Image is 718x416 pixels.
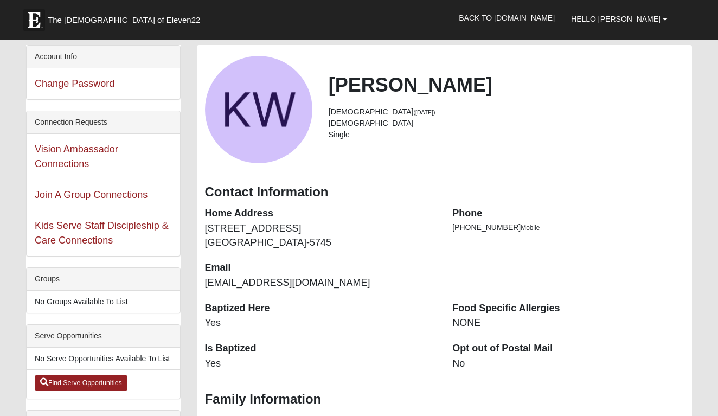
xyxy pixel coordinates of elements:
[205,276,437,290] dd: [EMAIL_ADDRESS][DOMAIN_NAME]
[27,46,179,68] div: Account Info
[27,291,179,313] li: No Groups Available To List
[563,5,676,33] a: Hello [PERSON_NAME]
[27,325,179,348] div: Serve Opportunities
[329,106,684,118] li: [DEMOGRAPHIC_DATA]
[329,73,684,97] h2: [PERSON_NAME]
[329,129,684,140] li: Single
[35,144,118,169] a: Vision Ambassador Connections
[571,15,661,23] span: Hello [PERSON_NAME]
[413,109,435,116] small: ([DATE])
[205,302,437,316] dt: Baptized Here
[205,184,684,200] h3: Contact Information
[35,220,169,246] a: Kids Serve Staff Discipleship & Care Connections
[205,357,437,371] dd: Yes
[521,224,540,232] span: Mobile
[452,222,684,233] li: [PHONE_NUMBER]
[452,207,684,221] dt: Phone
[205,222,437,249] dd: [STREET_ADDRESS] [GEOGRAPHIC_DATA]-5745
[452,316,684,330] dd: NONE
[23,9,45,31] img: Eleven22 logo
[35,375,127,391] a: Find Serve Opportunities
[205,316,437,330] dd: Yes
[27,111,179,134] div: Connection Requests
[205,207,437,221] dt: Home Address
[205,261,437,275] dt: Email
[27,348,179,370] li: No Serve Opportunities Available To List
[48,15,200,25] span: The [DEMOGRAPHIC_DATA] of Eleven22
[18,4,235,31] a: The [DEMOGRAPHIC_DATA] of Eleven22
[451,4,563,31] a: Back to [DOMAIN_NAME]
[205,56,312,163] a: View Fullsize Photo
[35,78,114,89] a: Change Password
[35,189,148,200] a: Join A Group Connections
[27,268,179,291] div: Groups
[205,342,437,356] dt: Is Baptized
[452,342,684,356] dt: Opt out of Postal Mail
[452,357,684,371] dd: No
[329,118,684,129] li: [DEMOGRAPHIC_DATA]
[452,302,684,316] dt: Food Specific Allergies
[205,392,684,407] h3: Family Information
